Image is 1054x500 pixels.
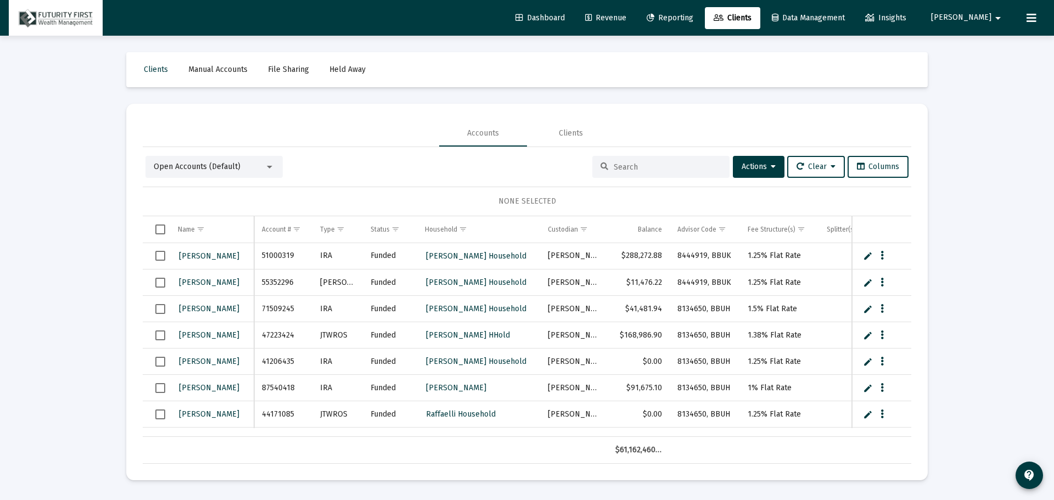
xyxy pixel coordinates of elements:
td: $41,481.94 [608,296,670,322]
div: Fee Structure(s) [748,225,795,234]
td: 8134650, BBUH [670,428,740,454]
div: Splitter(s) [827,225,856,234]
td: 8134650, BBUH [670,322,740,349]
div: Funded [371,330,410,341]
a: Revenue [576,7,635,29]
a: Reporting [638,7,702,29]
a: [PERSON_NAME] [178,353,240,369]
td: Column Name [170,216,254,243]
div: Funded [371,435,410,446]
td: 1.25% Flat Rate [740,269,820,296]
td: 8134650, BBUH [670,349,740,375]
td: 8134650, BBUH [670,296,740,322]
span: Show filter options for column 'Name' [197,225,205,233]
td: 87540418 [254,375,312,401]
span: Show filter options for column 'Advisor Code' [718,225,726,233]
td: $168,986.90 [608,322,670,349]
div: Household [425,225,457,234]
span: Revenue [585,13,626,23]
td: [PERSON_NAME] [540,428,607,454]
td: 51000319 [254,243,312,269]
span: Clients [144,65,168,74]
a: [PERSON_NAME] [178,327,240,343]
input: Search [614,162,721,172]
a: Edit [863,409,873,419]
td: 65542148 [254,428,312,454]
td: $0.00 [608,401,670,428]
span: [PERSON_NAME] [179,304,239,313]
a: [PERSON_NAME] [178,274,240,290]
div: Type [320,225,335,234]
div: Funded [371,277,410,288]
td: $91,675.10 [608,375,670,401]
div: Select row [155,304,165,314]
span: Show filter options for column 'Custodian' [580,225,588,233]
td: [PERSON_NAME] [540,322,607,349]
a: [PERSON_NAME] Household [425,301,528,317]
td: 8444919, BBUK [670,243,740,269]
td: Column Advisor Code [670,216,740,243]
td: 1.25% Flat Rate [740,243,820,269]
div: Funded [371,304,410,314]
span: [PERSON_NAME] Household [426,251,526,261]
div: Funded [371,409,410,420]
div: Select row [155,278,165,288]
td: 1% Flat Rate [740,375,820,401]
div: Advisor Code [677,225,716,234]
a: Edit [863,330,873,340]
mat-icon: contact_support [1023,469,1036,482]
td: JTWROS [312,322,363,349]
td: Column Household [417,216,540,243]
a: [PERSON_NAME] HHold [425,327,511,343]
span: [PERSON_NAME] Household [426,357,526,366]
span: Insights [865,13,906,23]
td: 44171085 [254,401,312,428]
span: Show filter options for column 'Fee Structure(s)' [797,225,805,233]
span: Clear [797,162,836,171]
span: Columns [857,162,899,171]
a: [PERSON_NAME] [178,406,240,422]
a: Edit [863,357,873,367]
td: IRA [312,296,363,322]
button: [PERSON_NAME] [918,7,1018,29]
td: $250,079.59 [608,428,670,454]
td: IRA [312,349,363,375]
a: Data Management [763,7,854,29]
span: Manual Accounts [188,65,248,74]
td: [PERSON_NAME] [540,296,607,322]
a: Hunter without Joint [425,432,497,448]
a: Edit [863,383,873,393]
td: $0.00 [608,349,670,375]
td: [PERSON_NAME] [312,269,363,296]
a: Held Away [321,59,374,81]
div: Name [178,225,195,234]
a: [PERSON_NAME] Household [425,353,528,369]
span: Raffaelli Household [426,409,496,419]
div: Select all [155,224,165,234]
a: Edit [863,278,873,288]
a: Clients [135,59,177,81]
span: Show filter options for column 'Type' [337,225,345,233]
div: Data grid [143,216,911,464]
div: NONE SELECTED [152,196,902,207]
span: [PERSON_NAME] [179,330,239,340]
td: 41206435 [254,349,312,375]
div: Clients [559,128,583,139]
span: Clients [714,13,752,23]
div: Select row [155,251,165,261]
a: Clients [705,7,760,29]
td: [PERSON_NAME] [540,243,607,269]
td: Column Type [312,216,363,243]
div: Funded [371,383,410,394]
div: $61,162,460.78 [615,445,662,456]
span: Data Management [772,13,845,23]
div: Select row [155,383,165,393]
div: Accounts [467,128,499,139]
span: Hunter without Joint [426,436,496,445]
span: [PERSON_NAME] [179,409,239,419]
div: Select row [155,330,165,340]
a: [PERSON_NAME] Household [425,248,528,264]
a: Dashboard [507,7,574,29]
td: JTWROS [312,401,363,428]
td: [PERSON_NAME] [540,269,607,296]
